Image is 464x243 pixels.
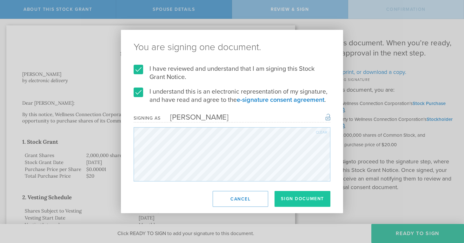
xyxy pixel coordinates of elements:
[134,65,330,81] label: I have reviewed and understand that I am signing this Stock Grant Notice.
[134,43,330,52] ng-pluralize: You are signing one document.
[134,115,161,121] div: Signing as
[213,191,268,207] button: Cancel
[432,194,464,224] iframe: Chat Widget
[275,191,330,207] button: Sign Document
[237,96,324,104] a: e-signature consent agreement
[161,113,229,122] div: [PERSON_NAME]
[134,88,330,104] label: I understand this is an electronic representation of my signature, and have read and agree to the .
